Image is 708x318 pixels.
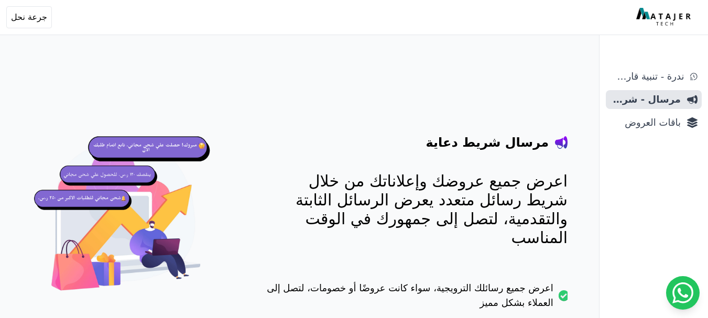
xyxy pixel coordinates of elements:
[263,172,568,247] p: اعرض جميع عروضك وإعلاناتك من خلال شريط رسائل متعدد يعرض الرسائل الثابتة والتقدمية، لتصل إلى جمهور...
[636,8,693,27] img: MatajerTech Logo
[606,67,702,86] a: ندرة - تنبية قارب علي النفاذ
[426,134,549,151] h4: مرسال شريط دعاية
[6,6,52,28] button: جرعة نحل
[11,11,47,24] span: جرعة نحل
[606,113,702,132] a: باقات العروض
[610,115,681,130] span: باقات العروض
[610,92,681,107] span: مرسال - شريط دعاية
[606,90,702,109] a: مرسال - شريط دعاية
[263,281,568,316] li: اعرض جميع رسائلك الترويجية، سواء كانت عروضًا أو خصومات، لتصل إلى العملاء بشكل مميز
[610,69,684,84] span: ندرة - تنبية قارب علي النفاذ
[31,126,221,315] img: hero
